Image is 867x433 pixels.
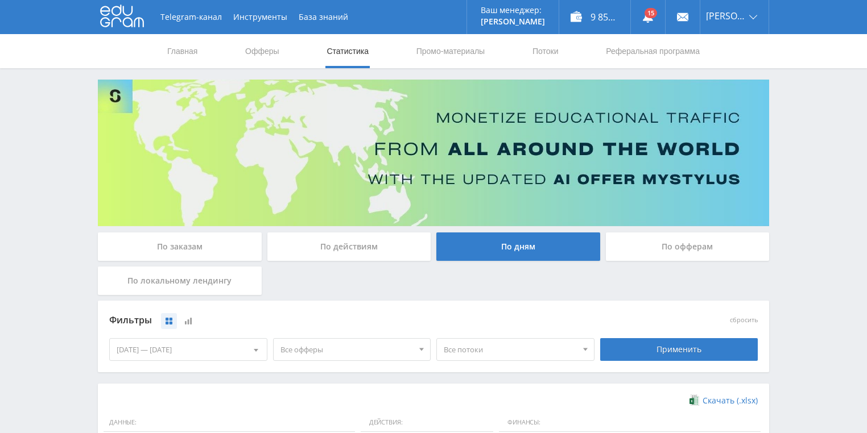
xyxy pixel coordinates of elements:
[690,394,699,406] img: xlsx
[361,413,493,432] span: Действия:
[690,395,758,406] a: Скачать (.xlsx)
[109,312,594,329] div: Фильтры
[444,339,577,360] span: Все потоки
[531,34,560,68] a: Потоки
[436,232,600,261] div: По дням
[481,17,545,26] p: [PERSON_NAME]
[244,34,280,68] a: Офферы
[280,339,414,360] span: Все офферы
[600,338,758,361] div: Применить
[98,232,262,261] div: По заказам
[166,34,199,68] a: Главная
[415,34,486,68] a: Промо-материалы
[325,34,370,68] a: Статистика
[605,34,701,68] a: Реферальная программа
[110,339,267,360] div: [DATE] — [DATE]
[499,413,761,432] span: Финансы:
[267,232,431,261] div: По действиям
[730,317,758,324] button: сбросить
[98,80,769,226] img: Banner
[703,396,758,405] span: Скачать (.xlsx)
[481,6,545,15] p: Ваш менеджер:
[706,11,746,20] span: [PERSON_NAME]
[606,232,770,261] div: По офферам
[104,413,355,432] span: Данные:
[98,267,262,295] div: По локальному лендингу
